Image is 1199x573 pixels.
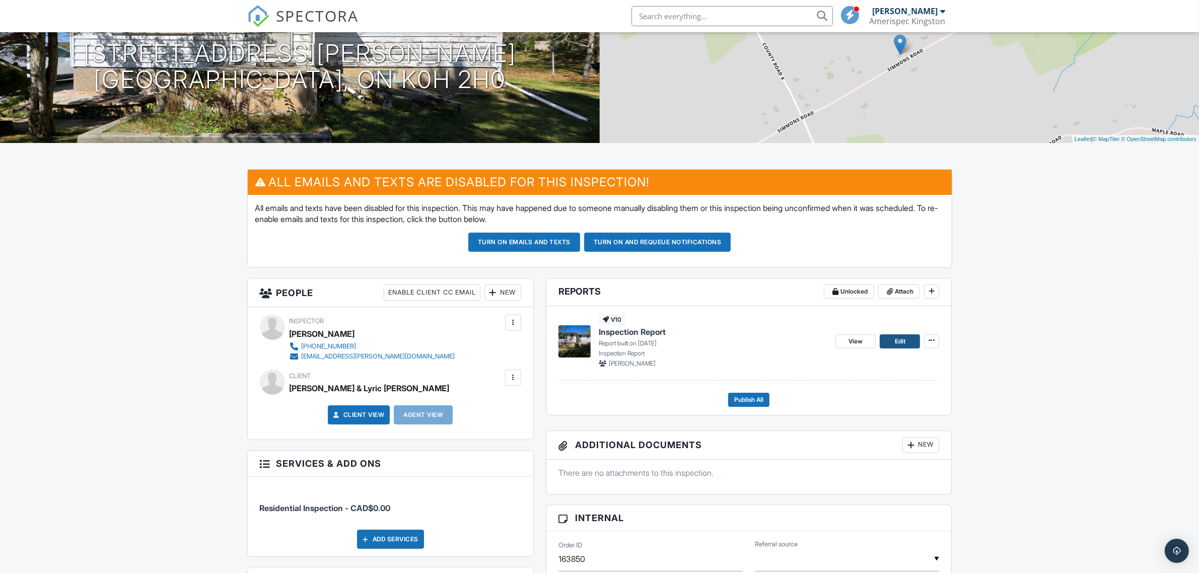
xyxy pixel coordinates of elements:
label: Order ID [558,541,582,550]
span: Client [290,372,311,380]
a: Leaflet [1075,136,1091,142]
h1: [STREET_ADDRESS][PERSON_NAME] [GEOGRAPHIC_DATA], ON K0H 2H0 [84,40,516,94]
span: SPECTORA [276,5,359,26]
div: New [484,284,521,301]
h3: Internal [546,505,952,531]
label: Referral source [755,540,798,549]
div: Enable Client CC Email [384,284,480,301]
img: The Best Home Inspection Software - Spectora [247,5,269,27]
h3: People [248,278,533,307]
p: All emails and texts have been disabled for this inspection. This may have happened due to someon... [255,202,944,225]
a: Client View [331,410,385,420]
li: Service: Residential Inspection [260,484,521,522]
h3: All emails and texts are disabled for this inspection! [248,170,952,194]
div: [PERSON_NAME] & Lyric [PERSON_NAME] [290,381,450,396]
input: Search everything... [631,6,833,26]
button: Turn on emails and texts [468,233,580,252]
span: Residential Inspection - CAD$0.00 [260,503,391,513]
a: © OpenStreetMap contributors [1121,136,1196,142]
a: © MapTiler [1093,136,1120,142]
div: [PERSON_NAME] [290,326,355,341]
div: Add Services [357,530,424,549]
div: Amerispec Kingston [870,16,946,26]
a: [EMAIL_ADDRESS][PERSON_NAME][DOMAIN_NAME] [290,351,455,362]
span: Inspector [290,317,324,325]
div: | [1072,135,1199,144]
h3: Additional Documents [546,431,952,460]
h3: Services & Add ons [248,451,533,477]
a: [PHONE_NUMBER] [290,341,455,351]
a: SPECTORA [247,14,359,35]
p: There are no attachments to this inspection. [558,467,940,478]
div: New [902,437,939,453]
div: [EMAIL_ADDRESS][PERSON_NAME][DOMAIN_NAME] [302,352,455,361]
div: [PERSON_NAME] [873,6,938,16]
button: Turn on and Requeue Notifications [584,233,731,252]
div: [PHONE_NUMBER] [302,342,357,350]
div: Open Intercom Messenger [1165,539,1189,563]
